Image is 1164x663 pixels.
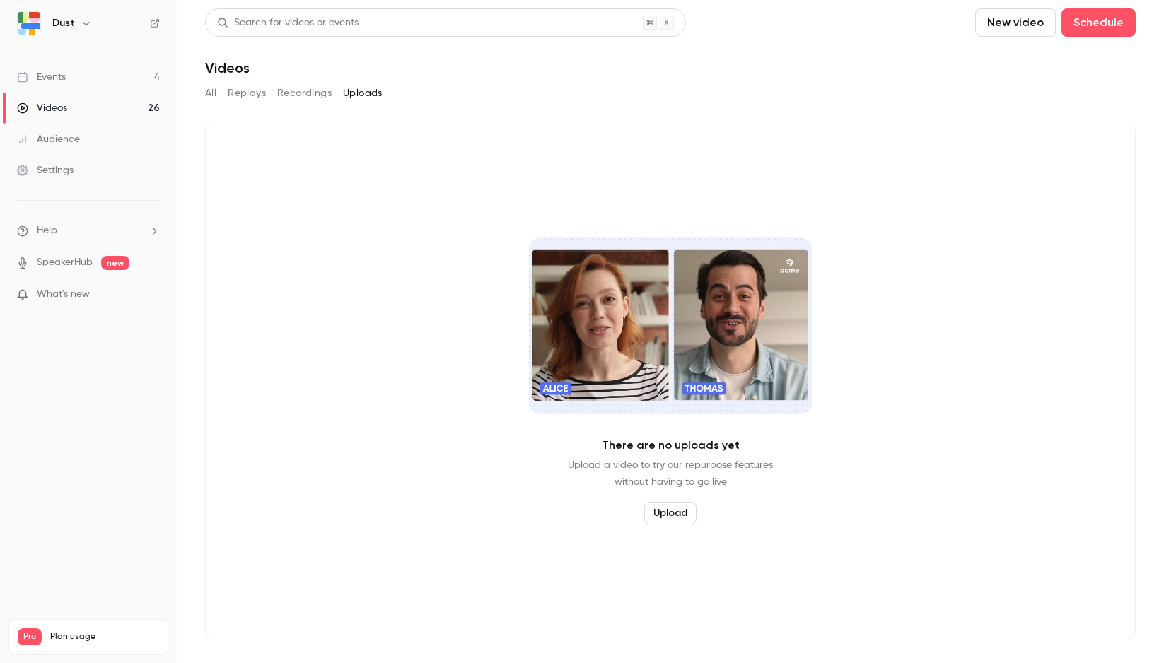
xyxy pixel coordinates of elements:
[217,16,359,30] div: Search for videos or events
[568,457,773,491] p: Upload a video to try our repurpose features without having to go live
[205,8,1136,655] section: Videos
[205,82,216,105] button: All
[1061,8,1136,37] button: Schedule
[52,16,75,30] h6: Dust
[18,628,42,645] span: Pro
[143,288,160,301] iframe: Noticeable Trigger
[17,70,66,84] div: Events
[975,8,1056,37] button: New video
[37,255,93,270] a: SpeakerHub
[343,82,383,105] button: Uploads
[277,82,332,105] button: Recordings
[50,631,159,643] span: Plan usage
[37,287,90,302] span: What's new
[37,223,57,238] span: Help
[17,163,74,177] div: Settings
[644,502,697,524] button: Upload
[17,101,67,115] div: Videos
[101,256,129,270] span: new
[205,59,250,76] h1: Videos
[602,437,740,454] p: There are no uploads yet
[18,12,40,35] img: Dust
[228,82,266,105] button: Replays
[17,132,80,146] div: Audience
[17,223,160,238] li: help-dropdown-opener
